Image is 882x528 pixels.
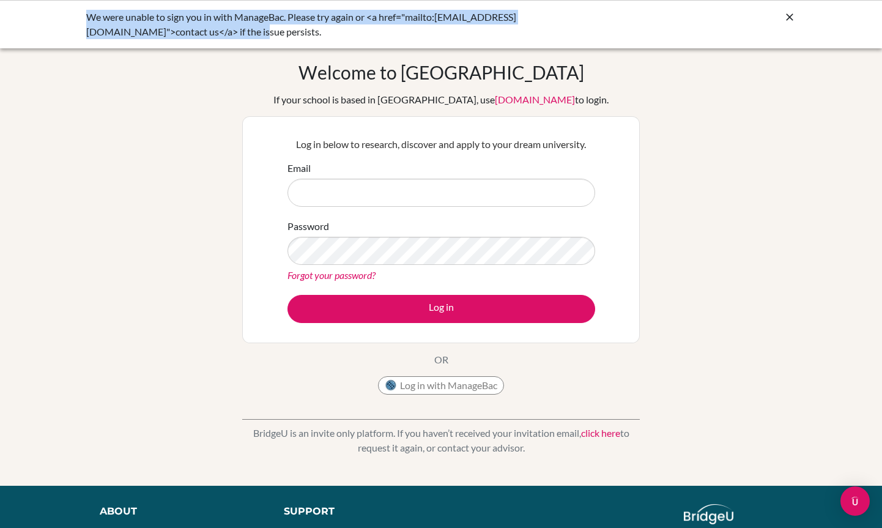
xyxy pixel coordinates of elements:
a: Forgot your password? [287,269,376,281]
a: click here [581,427,620,439]
h1: Welcome to [GEOGRAPHIC_DATA] [298,61,584,83]
button: Log in with ManageBac [378,376,504,395]
div: Open Intercom Messenger [840,486,870,516]
div: About [100,504,257,519]
p: OR [434,352,448,367]
label: Email [287,161,311,176]
p: BridgeU is an invite only platform. If you haven’t received your invitation email, to request it ... [242,426,640,455]
p: Log in below to research, discover and apply to your dream university. [287,137,595,152]
div: Support [284,504,428,519]
button: Log in [287,295,595,323]
a: [DOMAIN_NAME] [495,94,575,105]
label: Password [287,219,329,234]
img: logo_white@2x-f4f0deed5e89b7ecb1c2cc34c3e3d731f90f0f143d5ea2071677605dd97b5244.png [684,504,733,524]
div: If your school is based in [GEOGRAPHIC_DATA], use to login. [273,92,609,107]
div: We were unable to sign you in with ManageBac. Please try again or <a href="mailto:[EMAIL_ADDRESS]... [86,10,612,39]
